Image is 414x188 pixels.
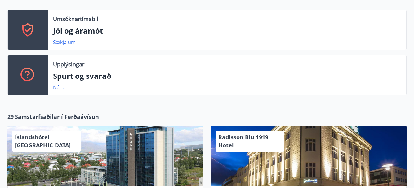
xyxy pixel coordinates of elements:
[15,133,71,149] span: Íslandshótel [GEOGRAPHIC_DATA]
[53,39,76,46] a: Sækja um
[53,25,401,36] p: Jól og áramót
[218,133,268,149] span: Radisson Blu 1919 Hotel
[7,113,14,121] span: 29
[53,15,98,23] p: Umsóknartímabil
[53,71,401,81] p: Spurt og svarað
[53,60,84,68] p: Upplýsingar
[53,84,68,91] a: Nánar
[15,113,99,121] span: Samstarfsaðilar í Ferðaávísun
